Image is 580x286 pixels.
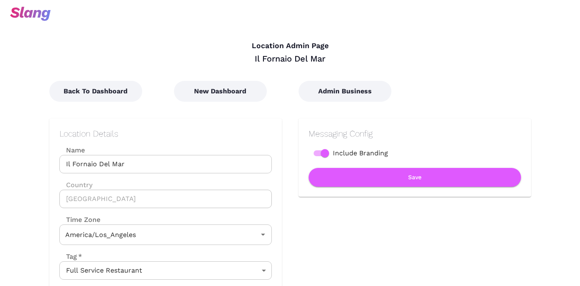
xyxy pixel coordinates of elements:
div: Il Fornaio Del Mar [49,53,531,64]
div: Full Service Restaurant [59,261,272,280]
label: Country [59,180,272,190]
button: New Dashboard [174,81,267,102]
h4: Location Admin Page [49,41,531,51]
label: Time Zone [59,215,272,224]
img: svg+xml;base64,PHN2ZyB3aWR0aD0iOTciIGhlaWdodD0iMzQiIHZpZXdCb3g9IjAgMCA5NyAzNCIgZmlsbD0ibm9uZSIgeG... [10,7,51,21]
h2: Location Details [59,129,272,139]
h2: Messaging Config [309,129,521,139]
button: Admin Business [299,81,391,102]
button: Open [257,229,269,240]
label: Tag [59,252,82,261]
a: Back To Dashboard [49,87,142,95]
a: New Dashboard [174,87,267,95]
button: Save [309,168,521,187]
label: Name [59,145,272,155]
a: Admin Business [299,87,391,95]
span: Include Branding [333,148,388,158]
button: Back To Dashboard [49,81,142,102]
